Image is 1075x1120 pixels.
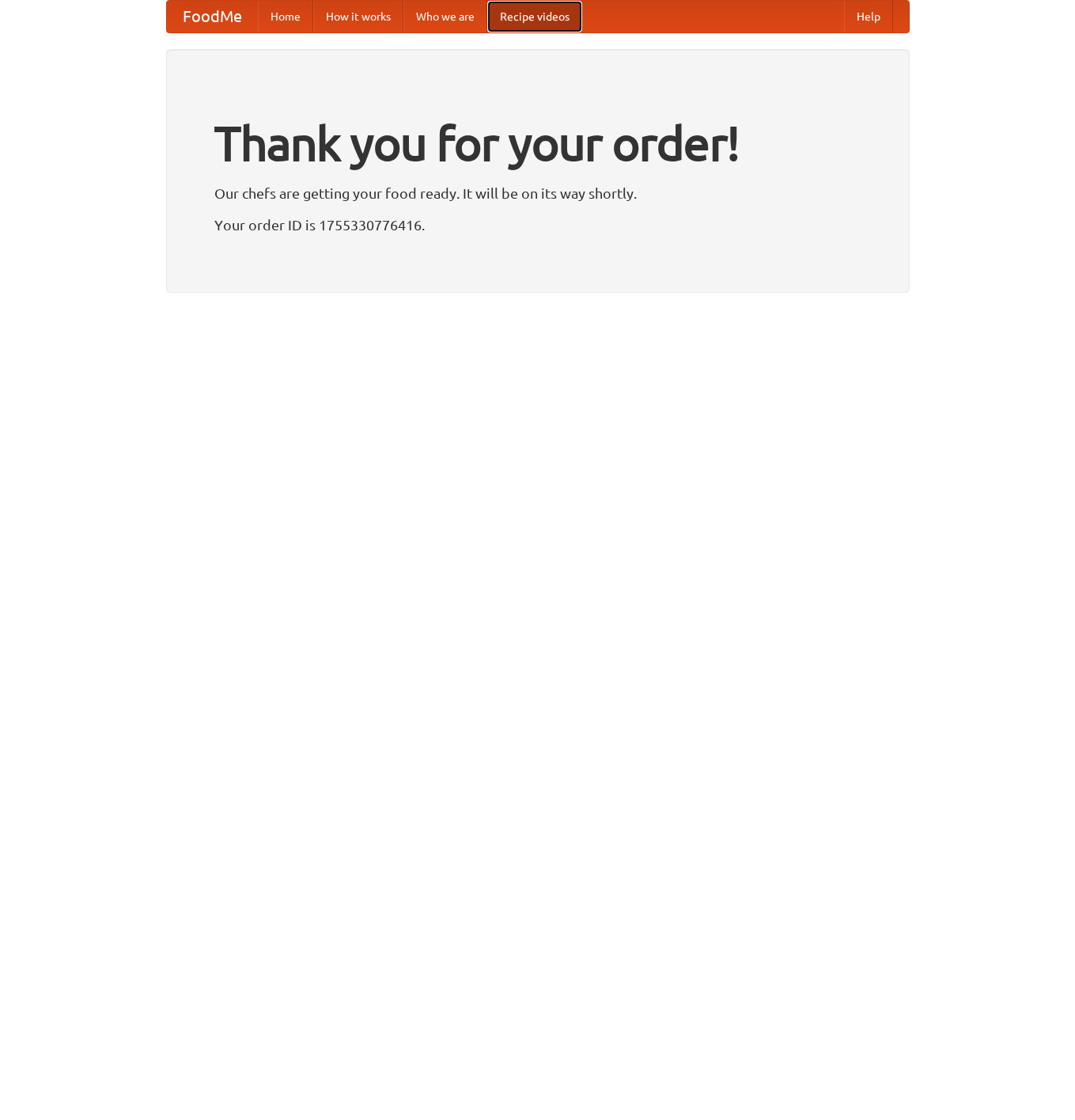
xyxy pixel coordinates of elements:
[214,213,861,237] p: Your order ID is 1755330776416.
[167,1,258,32] a: FoodMe
[214,181,861,205] p: Our chefs are getting your food ready. It will be on its way shortly.
[214,105,861,181] h1: Thank you for your order!
[403,1,487,32] a: Who we are
[313,1,403,32] a: How it works
[844,1,893,32] a: Help
[258,1,313,32] a: Home
[487,1,582,32] a: Recipe videos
